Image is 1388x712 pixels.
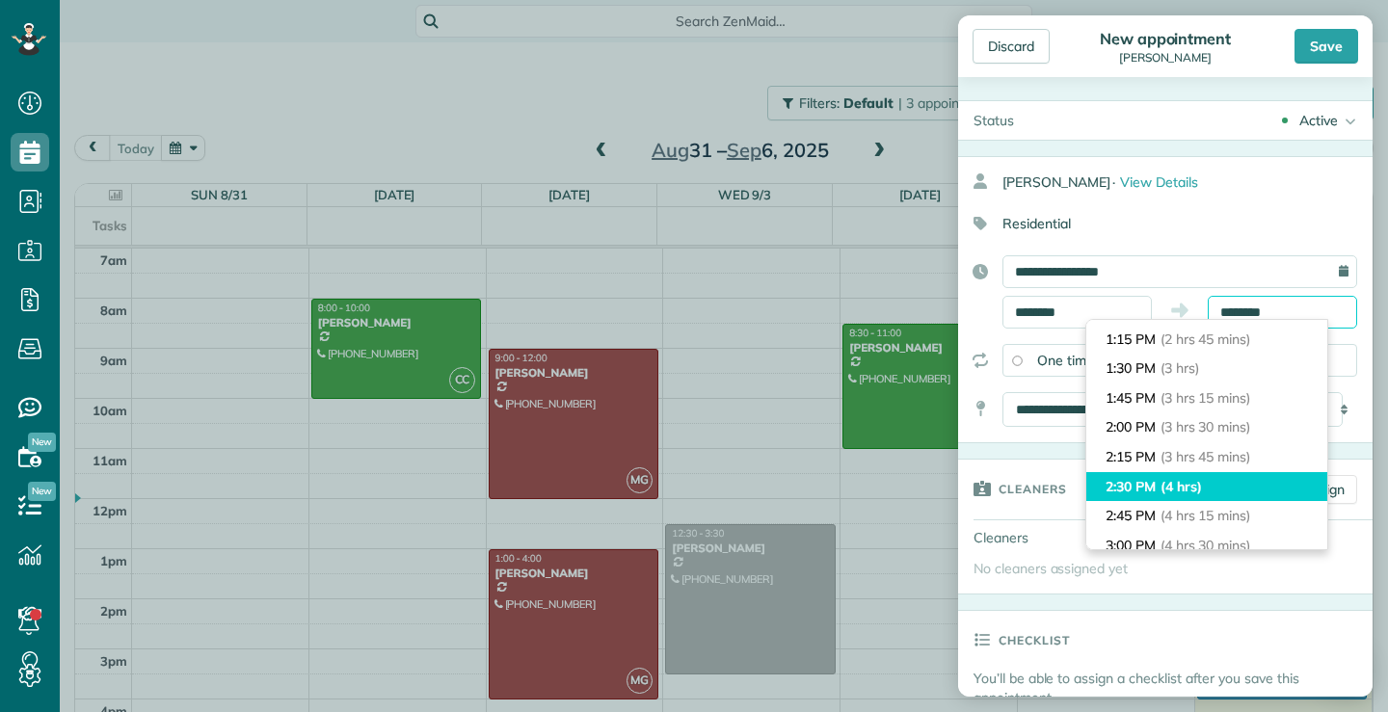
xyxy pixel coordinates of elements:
[974,669,1373,707] p: You’ll be able to assign a checklist after you save this appointment.
[1086,442,1327,472] li: 2:15 PM
[1086,531,1327,561] li: 3:00 PM
[1086,354,1327,383] li: 1:30 PM
[1012,356,1022,365] input: One time
[958,520,1093,555] div: Cleaners
[28,482,56,501] span: New
[1086,412,1327,442] li: 2:00 PM
[1086,501,1327,531] li: 2:45 PM
[1295,29,1358,64] div: Save
[1086,325,1327,355] li: 1:15 PM
[1120,173,1198,191] span: View Details
[1161,330,1250,348] span: (2 hrs 45 mins)
[1002,165,1373,199] div: [PERSON_NAME]
[1299,111,1338,130] div: Active
[973,29,1050,64] div: Discard
[1161,478,1202,495] span: (4 hrs)
[1161,448,1250,465] span: (3 hrs 45 mins)
[1161,507,1250,524] span: (4 hrs 15 mins)
[1037,352,1094,369] span: One time
[1161,537,1250,554] span: (4 hrs 30 mins)
[1161,359,1199,377] span: (3 hrs)
[1161,389,1250,407] span: (3 hrs 15 mins)
[1112,173,1115,191] span: ·
[1161,418,1250,435] span: (3 hrs 30 mins)
[1086,472,1327,502] li: 2:30 PM
[999,611,1070,669] h3: Checklist
[1094,29,1237,48] div: New appointment
[999,460,1067,517] h3: Cleaners
[958,207,1357,240] div: Residential
[1094,51,1237,65] div: [PERSON_NAME]
[1086,383,1327,413] li: 1:45 PM
[28,433,56,452] span: New
[958,101,1029,140] div: Status
[974,560,1128,577] span: No cleaners assigned yet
